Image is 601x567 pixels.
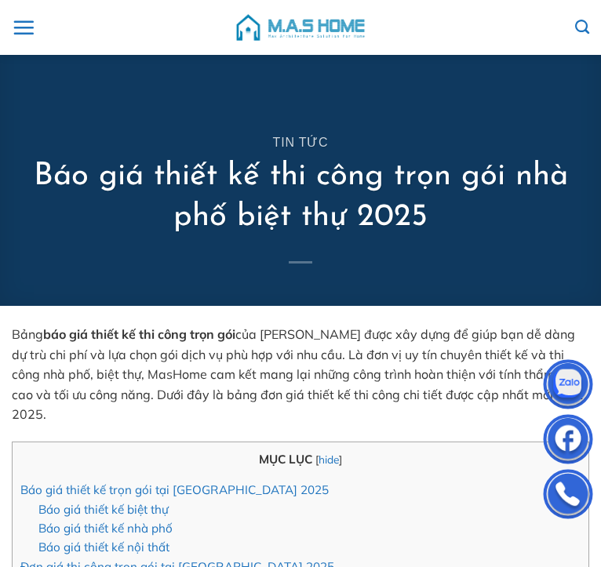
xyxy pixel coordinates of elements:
span: ] [339,453,342,466]
h1: Báo giá thiết kế thi công trọn gói nhà phố biệt thự 2025 [12,156,589,238]
a: Tìm kiếm [575,11,589,44]
img: M.A.S HOME – Tổng Thầu Thiết Kế Và Xây Nhà Trọn Gói [234,4,367,51]
img: Facebook [545,418,592,465]
img: Phone [545,473,592,520]
a: Menu [12,5,35,49]
a: Báo giá thiết kế trọn gói tại [GEOGRAPHIC_DATA] 2025 [20,482,329,497]
a: Báo giá thiết kế biệt thự [38,502,169,517]
p: Bảng của [PERSON_NAME] được xây dựng để giúp bạn dễ dàng dự trù chi phí và lựa chọn gói dịch vụ p... [12,325,589,425]
strong: báo giá thiết kế thi công trọn gói [43,326,235,342]
a: Báo giá thiết kế nhà phố [38,521,173,536]
img: Zalo [545,363,592,410]
p: MỤC LỤC [20,450,581,469]
a: Tin tức [273,136,329,149]
span: [ [315,453,319,466]
a: hide [319,453,339,466]
a: Báo giá thiết kế nội thất [38,540,169,554]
